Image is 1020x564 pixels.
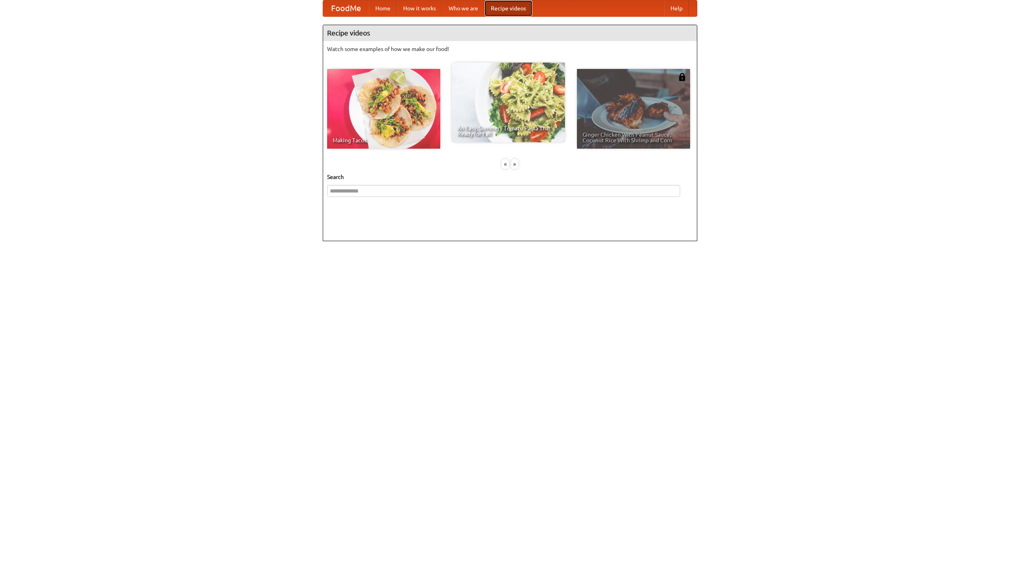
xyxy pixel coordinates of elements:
h4: Recipe videos [323,25,697,41]
a: Who we are [442,0,484,16]
div: » [511,159,518,169]
span: An Easy, Summery Tomato Pasta That's Ready for Fall [457,126,559,137]
a: FoodMe [323,0,369,16]
h5: Search [327,173,693,181]
a: Recipe videos [484,0,532,16]
a: Help [664,0,689,16]
p: Watch some examples of how we make our food! [327,45,693,53]
span: Making Tacos [333,138,435,143]
a: Home [369,0,397,16]
img: 483408.png [678,73,686,81]
a: An Easy, Summery Tomato Pasta That's Ready for Fall [452,63,565,142]
a: Making Tacos [327,69,440,149]
a: How it works [397,0,442,16]
div: « [502,159,509,169]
